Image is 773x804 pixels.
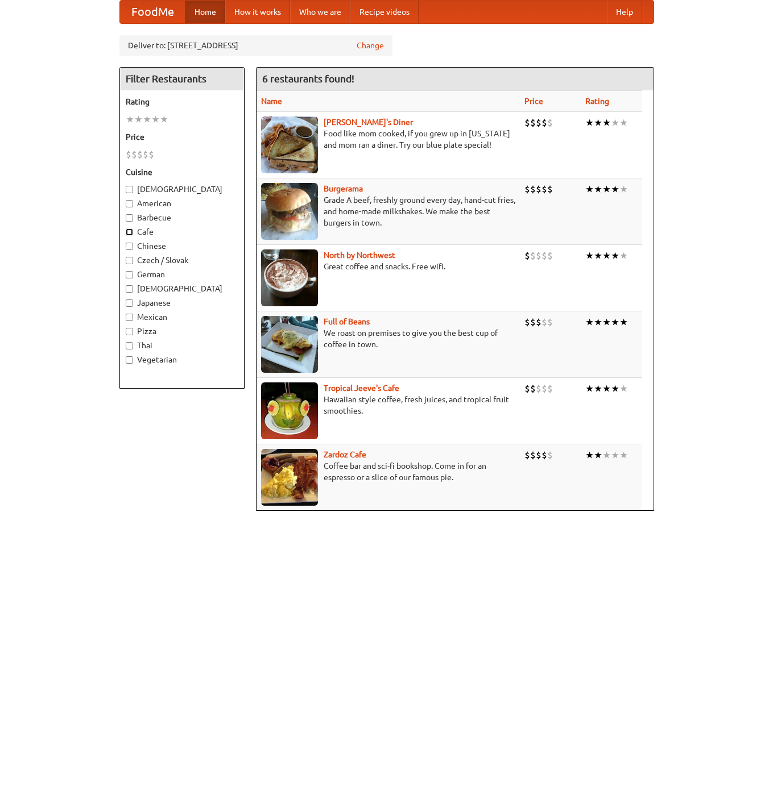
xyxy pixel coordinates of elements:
[126,299,133,307] input: Japanese
[547,183,553,195] li: $
[611,116,619,129] li: ★
[350,1,419,23] a: Recipe videos
[126,283,238,294] label: [DEMOGRAPHIC_DATA]
[126,257,133,264] input: Czech / Slovak
[126,356,133,364] input: Vegetarian
[541,382,547,395] li: $
[126,148,131,161] li: $
[261,327,515,350] p: We roast on premises to give you the best cup of coffee in town.
[594,316,602,328] li: ★
[541,249,547,262] li: $
[134,113,143,126] li: ★
[126,326,238,337] label: Pizza
[126,243,133,250] input: Chinese
[151,113,160,126] li: ★
[602,116,611,129] li: ★
[357,40,384,51] a: Change
[126,285,133,293] input: [DEMOGRAPHIC_DATA]
[594,116,602,129] li: ★
[611,449,619,461] li: ★
[261,249,318,306] img: north.jpg
[324,384,399,393] a: Tropical Jeeve's Cafe
[126,96,238,107] h5: Rating
[524,449,530,461] li: $
[126,198,238,209] label: American
[119,35,392,56] div: Deliver to: [STREET_ADDRESS]
[619,382,628,395] li: ★
[143,148,148,161] li: $
[611,382,619,395] li: ★
[126,255,238,266] label: Czech / Slovak
[261,128,515,151] p: Food like mom cooked, if you grew up in [US_STATE] and mom ran a diner. Try our blue plate special!
[530,316,536,328] li: $
[530,116,536,129] li: $
[324,184,363,193] a: Burgerama
[148,148,154,161] li: $
[541,316,547,328] li: $
[126,354,238,365] label: Vegetarian
[126,166,238,178] h5: Cuisine
[611,249,619,262] li: ★
[324,118,413,127] a: [PERSON_NAME]'s Diner
[126,226,238,238] label: Cafe
[126,271,133,278] input: German
[530,449,536,461] li: $
[547,116,553,129] li: $
[530,382,536,395] li: $
[536,249,541,262] li: $
[261,194,515,228] p: Grade A beef, freshly ground every day, hand-cut fries, and home-made milkshakes. We make the bes...
[324,251,395,260] a: North by Northwest
[536,116,541,129] li: $
[126,212,238,223] label: Barbecue
[290,1,350,23] a: Who we are
[585,97,609,106] a: Rating
[126,184,238,195] label: [DEMOGRAPHIC_DATA]
[185,1,225,23] a: Home
[547,316,553,328] li: $
[547,382,553,395] li: $
[530,249,536,262] li: $
[126,214,133,222] input: Barbecue
[126,269,238,280] label: German
[524,116,530,129] li: $
[261,183,318,240] img: burgerama.jpg
[585,183,594,195] li: ★
[536,449,541,461] li: $
[261,460,515,483] p: Coffee bar and sci-fi bookshop. Come in for an espresso or a slice of our famous pie.
[536,382,541,395] li: $
[585,382,594,395] li: ★
[126,297,238,309] label: Japanese
[126,113,134,126] li: ★
[524,183,530,195] li: $
[261,394,515,416] p: Hawaiian style coffee, fresh juices, and tropical fruit smoothies.
[611,183,619,195] li: ★
[594,449,602,461] li: ★
[524,316,530,328] li: $
[541,449,547,461] li: $
[530,183,536,195] li: $
[261,316,318,373] img: beans.jpg
[324,317,370,326] b: Full of Beans
[536,316,541,328] li: $
[126,240,238,252] label: Chinese
[126,186,133,193] input: [DEMOGRAPHIC_DATA]
[324,450,366,459] a: Zardoz Cafe
[585,116,594,129] li: ★
[602,183,611,195] li: ★
[160,113,168,126] li: ★
[619,116,628,129] li: ★
[611,316,619,328] li: ★
[126,314,133,321] input: Mexican
[602,249,611,262] li: ★
[602,449,611,461] li: ★
[131,148,137,161] li: $
[619,449,628,461] li: ★
[126,342,133,349] input: Thai
[619,183,628,195] li: ★
[261,449,318,506] img: zardoz.jpg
